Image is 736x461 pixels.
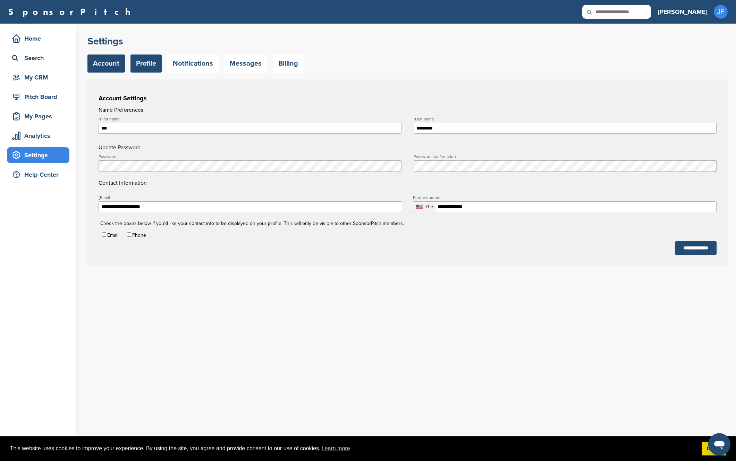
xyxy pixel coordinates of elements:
a: Profile [130,55,162,73]
abbr: required [414,117,415,121]
a: Pitch Board [7,89,69,105]
a: Notifications [167,55,219,73]
h3: [PERSON_NAME] [658,7,707,17]
label: Email [107,232,118,238]
a: Billing [273,55,304,73]
abbr: required [99,117,100,121]
label: Phone [132,232,146,238]
a: My CRM [7,69,69,85]
div: Home [10,32,69,45]
a: Settings [7,147,69,163]
label: Password confirmation [414,154,717,159]
a: dismiss cookie message [702,442,726,456]
a: Account [87,55,125,73]
label: Phone number [413,195,717,200]
a: Home [7,31,69,47]
div: My CRM [10,71,69,84]
div: My Pages [10,110,69,123]
h2: Settings [87,35,728,48]
div: +1 [425,204,429,209]
div: Selected country [413,202,435,212]
div: Help Center [10,168,69,181]
div: Pitch Board [10,91,69,103]
label: Email [99,195,402,200]
span: This website uses cookies to improve your experience. By using the site, you agree and provide co... [10,443,696,454]
iframe: Button to launch messaging window [708,433,730,455]
a: My Pages [7,108,69,124]
abbr: required [99,195,100,200]
h4: Name Preferences [99,106,717,114]
label: First name [99,117,401,121]
a: Search [7,50,69,66]
a: Messages [224,55,267,73]
a: learn more about cookies [321,443,351,454]
a: SponsorPitch [8,7,135,16]
h3: Account Settings [99,93,717,103]
h4: Contact Information [99,154,717,187]
div: Settings [10,149,69,161]
div: Analytics [10,129,69,142]
label: Password [99,154,401,159]
div: Search [10,52,69,64]
a: Help Center [7,167,69,183]
label: Last name [414,117,717,121]
a: [PERSON_NAME] [658,4,707,19]
h4: Update Password [99,143,717,152]
span: JF [714,5,728,19]
a: Analytics [7,128,69,144]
